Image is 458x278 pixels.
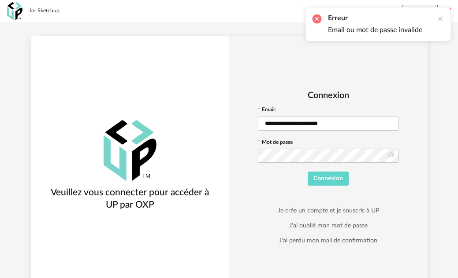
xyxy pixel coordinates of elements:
[104,120,156,181] img: OXP
[258,107,276,114] label: Email:
[289,222,368,230] a: J'ai oublié mon mot de passe
[278,207,379,215] a: Je crée un compte et je souscris à UP
[45,187,215,211] h3: Veuillez vous connecter pour accéder à UP par OXP
[258,139,293,146] label: Mot de passe
[313,176,343,182] span: Connexion
[328,26,422,35] li: Email ou mot de passe invalide
[258,90,399,101] h2: Connexion
[279,237,377,245] a: J'ai perdu mon mail de confirmation
[328,14,422,23] h2: Erreur
[441,6,451,16] img: fr
[402,5,438,17] button: Souscrire
[7,2,22,20] img: OXP
[308,172,349,186] button: Connexion
[30,7,60,15] div: for Sketchup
